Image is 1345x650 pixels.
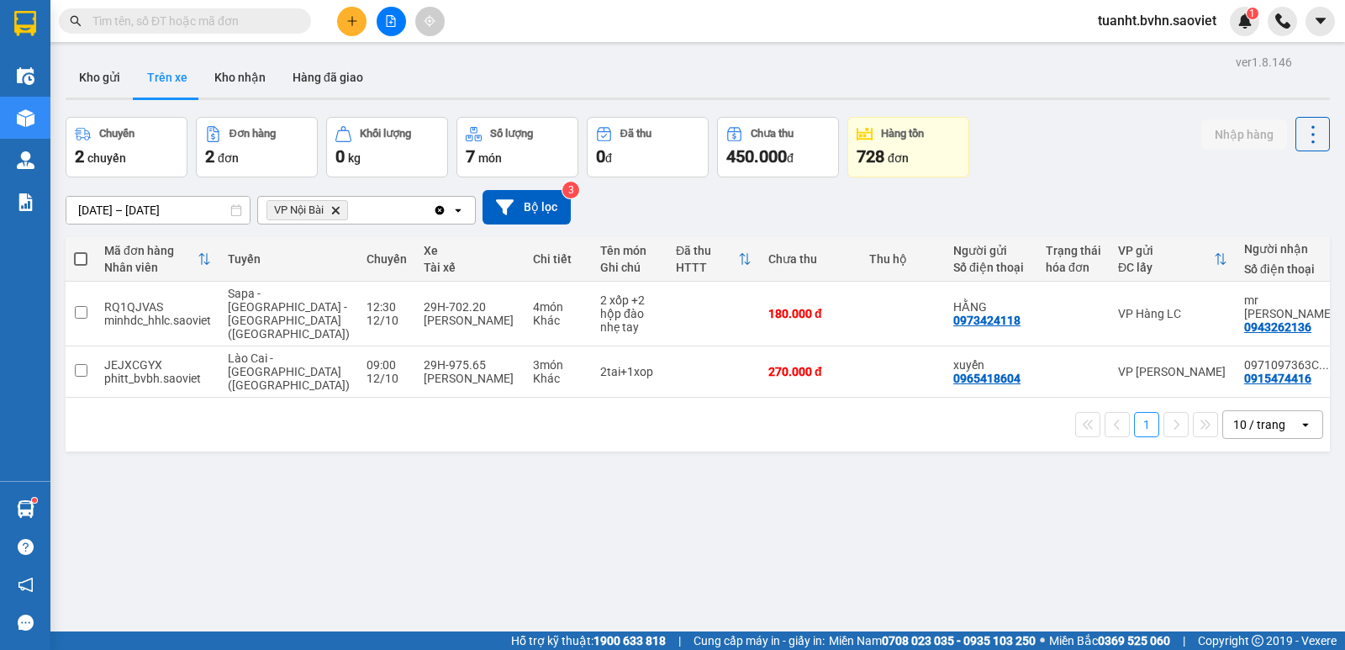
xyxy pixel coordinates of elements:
button: Chưa thu450.000đ [717,117,839,177]
button: Bộ lọc [483,190,571,225]
div: 0973424118 [953,314,1021,327]
span: 0 [596,146,605,166]
span: đơn [218,151,239,165]
input: Tìm tên, số ĐT hoặc mã đơn [92,12,291,30]
div: Nhân viên [104,261,198,274]
div: Xe [424,244,516,257]
span: ... [1319,358,1329,372]
div: VP [PERSON_NAME] [1118,365,1227,378]
span: Sapa - [GEOGRAPHIC_DATA] - [GEOGRAPHIC_DATA] ([GEOGRAPHIC_DATA]) [228,287,350,341]
span: file-add [385,15,397,27]
div: RQ1QJVAS [104,300,211,314]
div: Chuyến [99,128,134,140]
div: Số lượng [490,128,533,140]
span: | [1183,632,1185,650]
span: 0 [335,146,345,166]
div: Chưa thu [751,128,794,140]
div: 0943262136 [1244,320,1311,334]
span: Hỗ trợ kỹ thuật: [511,632,666,650]
div: 270.000 đ [768,365,852,378]
span: Lào Cai - [GEOGRAPHIC_DATA] ([GEOGRAPHIC_DATA]) [228,351,350,392]
span: plus [346,15,358,27]
div: Hàng tồn [881,128,924,140]
span: VP Nội Bài [274,203,324,217]
button: Kho gửi [66,57,134,98]
div: ĐC lấy [1118,261,1214,274]
div: Ghi chú [600,261,659,274]
strong: 1900 633 818 [593,634,666,647]
span: 450.000 [726,146,787,166]
div: 12/10 [367,372,407,385]
div: mr tạo [1244,293,1334,320]
div: Mã đơn hàng [104,244,198,257]
span: Miền Bắc [1049,632,1170,650]
div: ver 1.8.146 [1236,53,1292,71]
sup: 1 [32,498,37,503]
th: Toggle SortBy [96,237,219,282]
div: Khối lượng [360,128,411,140]
div: 12/10 [367,314,407,327]
img: phone-icon [1275,13,1290,29]
button: Trên xe [134,57,201,98]
div: Đã thu [676,244,738,257]
button: plus [337,7,367,36]
button: Số lượng7món [456,117,578,177]
div: Người gửi [953,244,1029,257]
div: JEJXCGYX [104,358,211,372]
span: 1 [1249,8,1255,19]
button: Khối lượng0kg [326,117,448,177]
div: VP Hàng LC [1118,307,1227,320]
span: Cung cấp máy in - giấy in: [694,632,825,650]
div: 29H-975.65 [424,358,516,372]
span: đơn [888,151,909,165]
div: 2tai+1xop [600,365,659,378]
div: Người nhận [1244,242,1334,256]
button: Hàng đã giao [279,57,377,98]
button: Đơn hàng2đơn [196,117,318,177]
span: tuanht.bvhn.saoviet [1084,10,1230,31]
div: 2 xốp +2 hộp đào [600,293,659,320]
span: 2 [205,146,214,166]
div: Chuyến [367,252,407,266]
svg: open [1299,418,1312,431]
span: | [678,632,681,650]
div: VP gửi [1118,244,1214,257]
strong: 0369 525 060 [1098,634,1170,647]
div: 180.000 đ [768,307,852,320]
div: 12:30 [367,300,407,314]
img: icon-new-feature [1237,13,1253,29]
div: HTTT [676,261,738,274]
div: Thu hộ [869,252,936,266]
div: Chưa thu [768,252,852,266]
th: Toggle SortBy [1110,237,1236,282]
div: Trạng thái [1046,244,1101,257]
button: Chuyến2chuyến [66,117,187,177]
span: đ [605,151,612,165]
div: Tài xế [424,261,516,274]
th: Toggle SortBy [667,237,760,282]
span: kg [348,151,361,165]
img: warehouse-icon [17,151,34,169]
svg: Clear all [433,203,446,217]
button: aim [415,7,445,36]
button: 1 [1134,412,1159,437]
button: file-add [377,7,406,36]
span: aim [424,15,435,27]
div: Số điện thoại [1244,262,1334,276]
img: warehouse-icon [17,67,34,85]
div: 4 món [533,300,583,314]
img: warehouse-icon [17,109,34,127]
span: notification [18,577,34,593]
img: solution-icon [17,193,34,211]
span: Miền Nam [829,632,1036,650]
input: Selected VP Nội Bài. [351,202,353,219]
span: 728 [857,146,884,166]
span: 7 [466,146,475,166]
button: caret-down [1305,7,1335,36]
span: 2 [75,146,84,166]
span: đ [787,151,794,165]
span: question-circle [18,539,34,555]
button: Nhập hàng [1201,119,1287,150]
div: HẰNG [953,300,1029,314]
span: search [70,15,82,27]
